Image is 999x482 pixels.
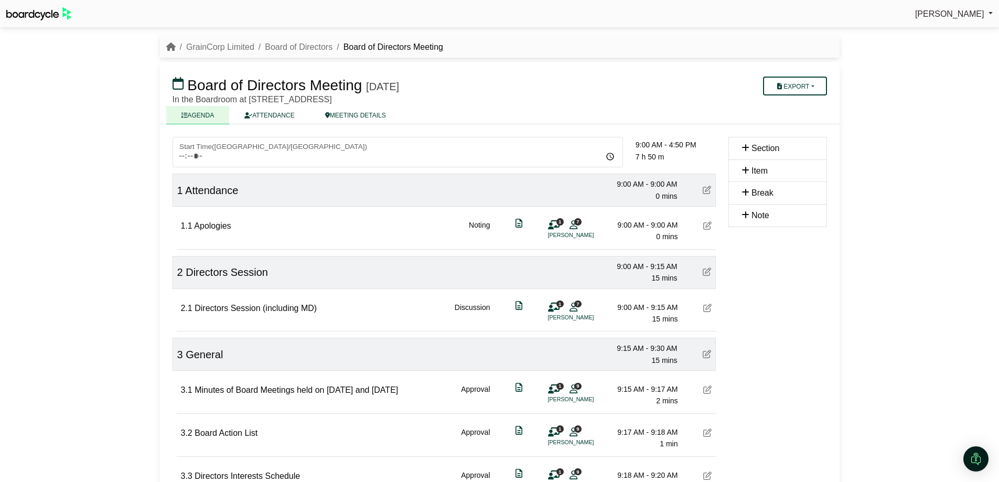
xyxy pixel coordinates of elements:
[177,266,183,278] span: 2
[461,383,490,407] div: Approval
[651,356,677,365] span: 15 mins
[195,385,398,394] span: Minutes of Board Meetings held on [DATE] and [DATE]
[605,383,678,395] div: 9:15 AM - 9:17 AM
[574,425,582,432] span: 9
[548,313,627,322] li: [PERSON_NAME]
[574,301,582,307] span: 7
[574,468,582,475] span: 9
[652,315,678,323] span: 15 mins
[181,472,192,480] span: 3.3
[181,429,192,437] span: 3.2
[604,178,678,190] div: 9:00 AM - 9:00 AM
[556,301,564,307] span: 1
[187,77,362,93] span: Board of Directors Meeting
[556,468,564,475] span: 1
[177,185,183,196] span: 1
[636,153,664,161] span: 7 h 50 m
[195,472,300,480] span: Directors Interests Schedule
[915,9,984,18] span: [PERSON_NAME]
[605,426,678,438] div: 9:17 AM - 9:18 AM
[195,304,317,313] span: Directors Session (including MD)
[574,218,582,225] span: 7
[574,383,582,390] span: 9
[310,106,401,124] a: MEETING DETAILS
[548,438,627,447] li: [PERSON_NAME]
[166,106,230,124] a: AGENDA
[181,304,192,313] span: 2.1
[763,77,826,95] button: Export
[194,221,231,230] span: Apologies
[181,385,192,394] span: 3.1
[751,188,774,197] span: Break
[605,219,678,231] div: 9:00 AM - 9:00 AM
[229,106,309,124] a: ATTENDANCE
[186,349,223,360] span: General
[173,95,332,104] span: In the Boardroom at [STREET_ADDRESS]
[185,185,238,196] span: Attendance
[6,7,71,20] img: BoardcycleBlackGreen-aaafeed430059cb809a45853b8cf6d952af9d84e6e89e1f1685b34bfd5cb7d64.svg
[548,395,627,404] li: [PERSON_NAME]
[186,266,268,278] span: Directors Session
[366,80,399,93] div: [DATE]
[181,221,192,230] span: 1.1
[915,7,993,21] a: [PERSON_NAME]
[556,383,564,390] span: 1
[548,231,627,240] li: [PERSON_NAME]
[636,139,716,151] div: 9:00 AM - 4:50 PM
[177,349,183,360] span: 3
[604,342,678,354] div: 9:15 AM - 9:30 AM
[660,440,678,448] span: 1 min
[186,42,254,51] a: GrainCorp Limited
[332,40,443,54] li: Board of Directors Meeting
[455,302,490,325] div: Discussion
[656,192,677,200] span: 0 mins
[166,40,443,54] nav: breadcrumb
[265,42,332,51] a: Board of Directors
[656,397,678,405] span: 2 mins
[556,218,564,225] span: 1
[656,232,678,241] span: 0 mins
[751,166,768,175] span: Item
[604,261,678,272] div: 9:00 AM - 9:15 AM
[556,425,564,432] span: 1
[651,274,677,282] span: 15 mins
[751,211,769,220] span: Note
[469,219,490,243] div: Noting
[195,429,257,437] span: Board Action List
[751,144,779,153] span: Section
[963,446,989,472] div: Open Intercom Messenger
[605,302,678,313] div: 9:00 AM - 9:15 AM
[605,469,678,481] div: 9:18 AM - 9:20 AM
[461,426,490,450] div: Approval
